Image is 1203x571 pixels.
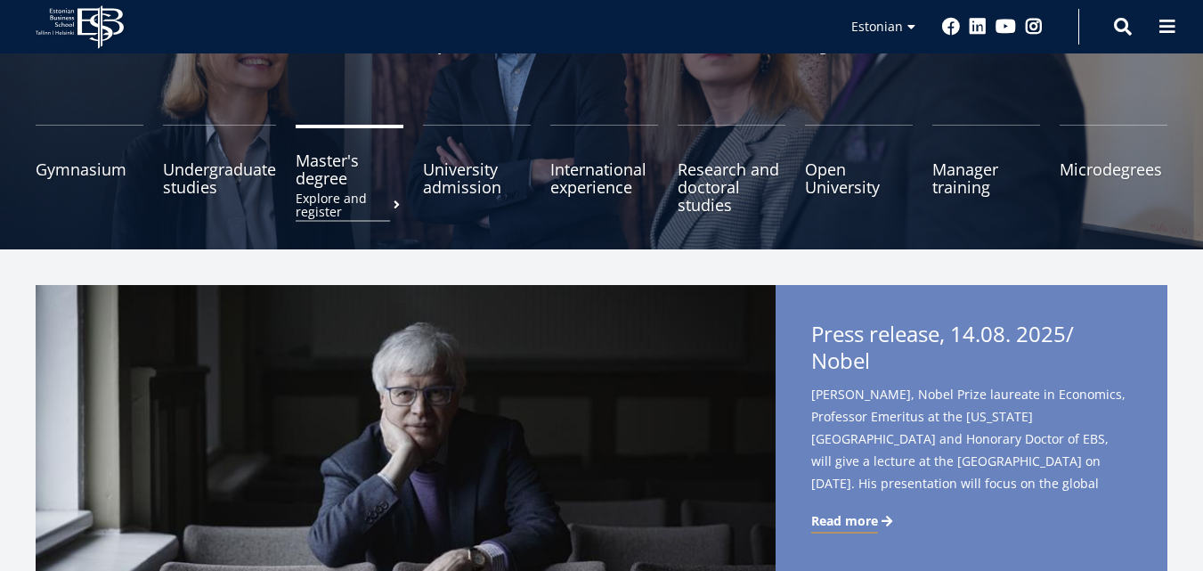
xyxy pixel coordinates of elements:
[423,159,501,198] font: University admission
[36,125,143,214] a: Gymnasium
[811,512,878,529] font: Read more
[811,386,1126,492] font: [PERSON_NAME], Nobel Prize laureate in Economics, Professor Emeritus at the [US_STATE][GEOGRAPHIC...
[550,125,658,214] a: International experience
[805,125,913,214] a: Open University
[811,512,896,530] a: Read more
[296,125,403,214] a: Master's degreeExplore and register
[932,159,998,198] font: Manager training
[932,125,1040,214] a: Manager training
[423,125,531,214] a: University admission
[1060,159,1162,180] font: Microdegrees
[1060,125,1167,214] a: Microdegrees
[550,159,646,198] font: International experience
[36,159,126,180] font: Gymnasium
[296,150,359,189] font: Master's degree
[678,159,779,216] font: Research and doctoral studies
[811,319,1074,375] font: Press release, 14.08. 2025/ Nobel
[805,159,880,198] font: Open University
[163,125,276,214] a: Undergraduate studies
[163,159,276,198] font: Undergraduate studies
[296,190,367,220] font: Explore and register
[678,125,785,214] a: Research and doctoral studies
